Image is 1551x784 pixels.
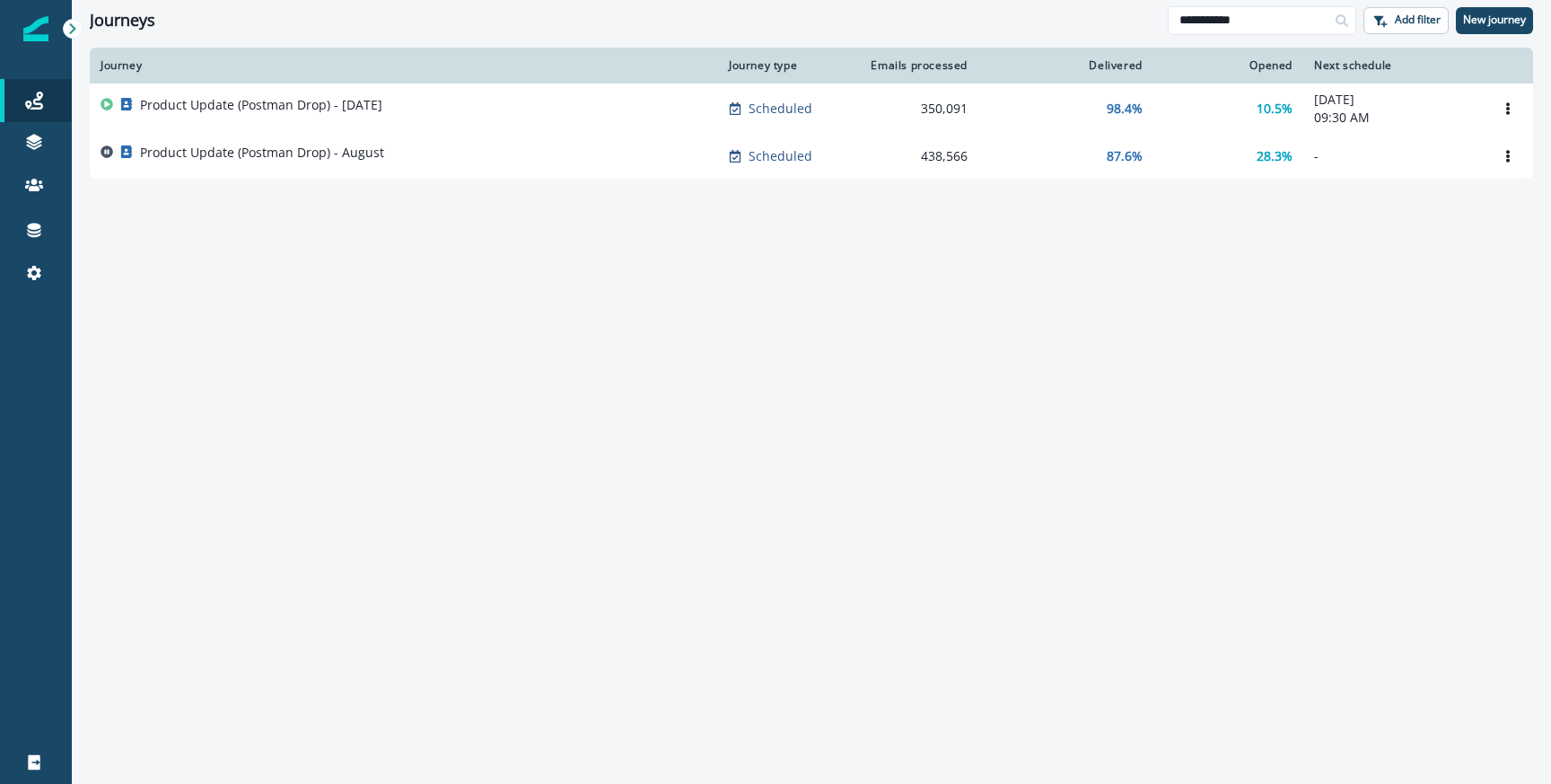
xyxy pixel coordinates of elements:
p: 10.5% [1257,100,1292,118]
p: Scheduled [749,100,812,118]
button: New journey [1456,7,1533,34]
p: Product Update (Postman Drop) - [DATE] [140,96,382,114]
div: Journey [101,58,707,73]
p: - [1314,147,1472,165]
div: Journey type [729,58,842,73]
div: Delivered [989,58,1143,73]
p: Product Update (Postman Drop) - August [140,144,384,162]
div: Next schedule [1314,58,1472,73]
p: [DATE] [1314,91,1472,109]
p: 28.3% [1257,147,1292,165]
p: Scheduled [749,147,812,165]
button: Options [1494,95,1522,122]
div: 350,091 [863,100,968,118]
button: Options [1494,143,1522,170]
img: Inflection [23,16,48,41]
a: Product Update (Postman Drop) - AugustScheduled438,56687.6%28.3%-Options [90,134,1533,179]
button: Add filter [1363,7,1449,34]
div: Opened [1164,58,1292,73]
p: New journey [1463,13,1526,26]
p: 87.6% [1107,147,1143,165]
p: Add filter [1395,13,1441,26]
p: 98.4% [1107,100,1143,118]
p: 09:30 AM [1314,109,1472,127]
h1: Journeys [90,11,155,31]
div: Emails processed [863,58,968,73]
div: 438,566 [863,147,968,165]
a: Product Update (Postman Drop) - [DATE]Scheduled350,09198.4%10.5%[DATE]09:30 AMOptions [90,84,1533,134]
